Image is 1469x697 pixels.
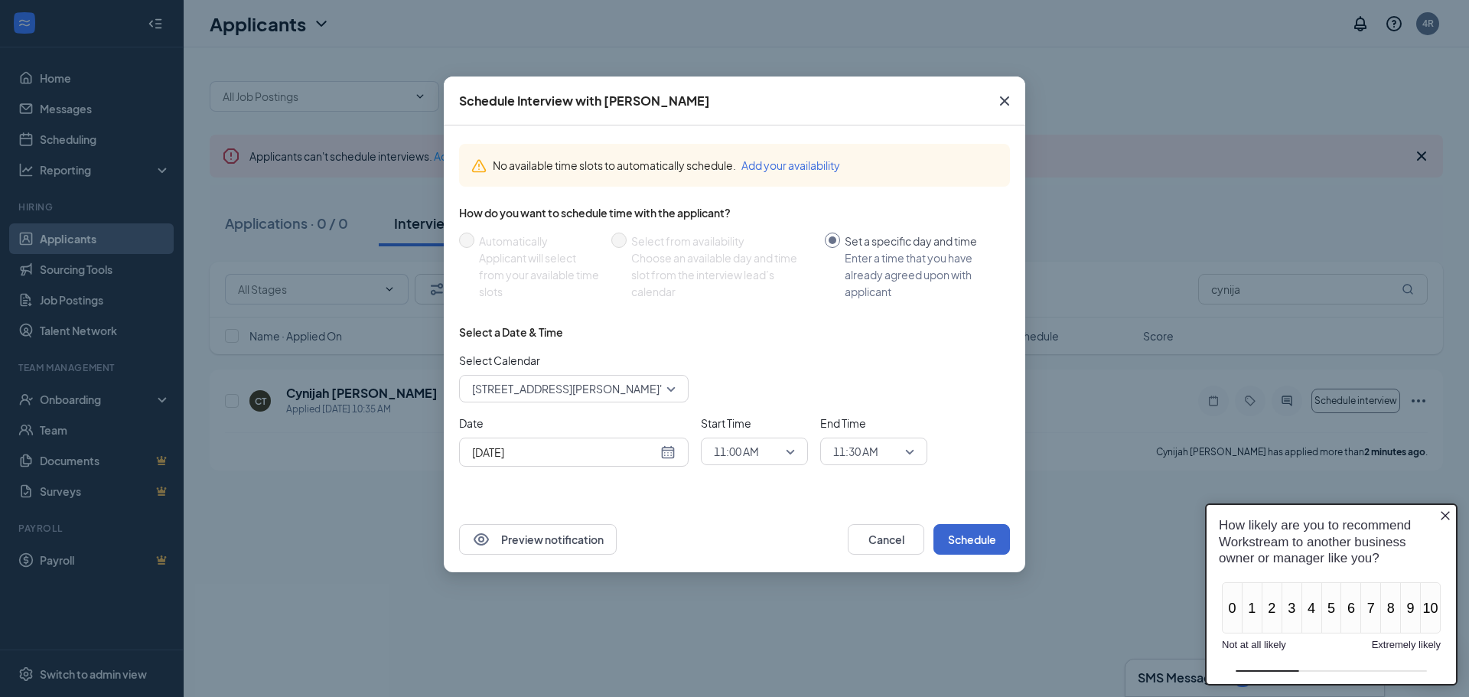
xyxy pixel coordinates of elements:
span: [STREET_ADDRESS][PERSON_NAME]'s Calendar [472,377,715,400]
button: Schedule [933,524,1010,555]
span: Start Time [701,415,808,432]
span: 11:00 AM [714,440,759,463]
div: Select from availability [631,233,813,249]
div: Applicant will select from your available time slots [479,249,599,300]
input: Sep 16, 2025 [472,444,657,461]
button: Close [984,77,1025,125]
div: Enter a time that you have already agreed upon with applicant [845,249,998,300]
svg: Eye [472,530,490,549]
span: 11:30 AM [833,440,878,463]
div: Select a Date & Time [459,324,563,340]
iframe: Sprig User Feedback Dialog [1194,491,1469,697]
div: How do you want to schedule time with the applicant? [459,205,1010,220]
div: Set a specific day and time [845,233,998,249]
span: Date [459,415,689,432]
div: Automatically [479,233,599,249]
button: Cancel [848,524,924,555]
svg: Cross [995,92,1014,110]
div: No available time slots to automatically schedule. [493,157,998,174]
button: EyePreview notification [459,524,617,555]
button: Add your availability [741,157,840,174]
svg: Warning [471,158,487,174]
div: Choose an available day and time slot from the interview lead’s calendar [631,249,813,300]
div: Schedule Interview with [PERSON_NAME] [459,93,710,109]
span: Select Calendar [459,352,689,369]
span: End Time [820,415,927,432]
